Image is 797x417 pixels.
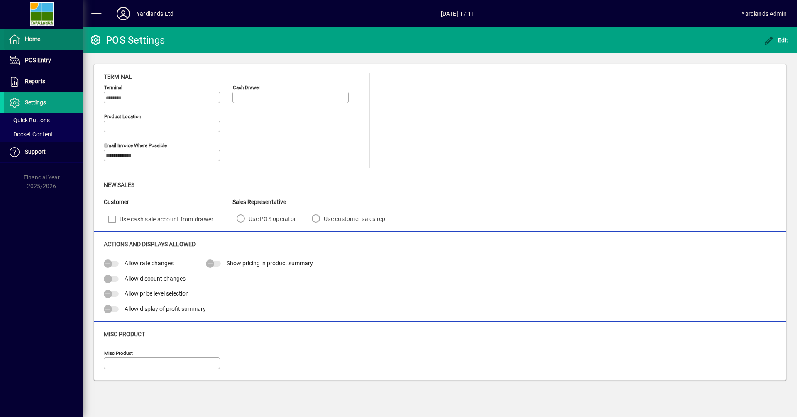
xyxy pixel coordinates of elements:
span: Reports [25,78,45,85]
mat-label: Email Invoice where possible [104,143,167,148]
span: Allow display of profit summary [125,305,206,312]
span: New Sales [104,182,134,188]
span: Support [25,148,46,155]
span: Allow price level selection [125,290,189,297]
span: Allow discount changes [125,275,186,282]
span: Quick Buttons [8,117,50,124]
mat-label: Product location [104,114,141,119]
span: Show pricing in product summary [227,260,313,267]
a: Reports [4,71,83,92]
span: Docket Content [8,131,53,138]
a: Support [4,142,83,162]
mat-label: Terminal [104,85,122,90]
span: Allow rate changes [125,260,174,267]
span: Actions and Displays Allowed [104,241,196,247]
span: Settings [25,99,46,106]
span: POS Entry [25,57,51,63]
span: Home [25,36,40,42]
div: POS Settings [89,34,165,47]
span: Edit [764,37,789,44]
a: Home [4,29,83,50]
span: [DATE] 17:11 [174,7,741,20]
mat-label: Misc Product [104,350,133,356]
a: Quick Buttons [4,113,83,127]
span: Misc Product [104,331,145,337]
button: Edit [762,33,791,48]
span: Terminal [104,73,132,80]
button: Profile [110,6,137,21]
div: Yardlands Admin [741,7,787,20]
div: Customer [104,198,232,206]
a: Docket Content [4,127,83,141]
div: Sales Representative [232,198,397,206]
div: Yardlands Ltd [137,7,174,20]
a: POS Entry [4,50,83,71]
mat-label: Cash Drawer [233,85,260,90]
